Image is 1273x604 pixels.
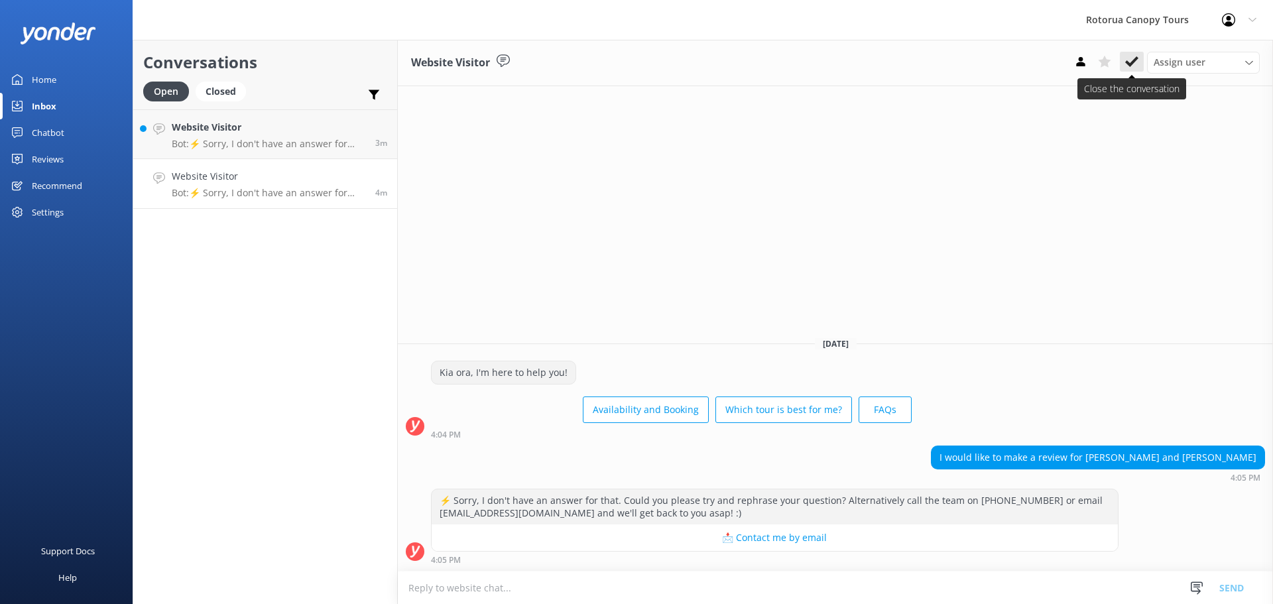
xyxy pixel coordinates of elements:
[432,524,1118,551] button: 📩 Contact me by email
[375,187,387,198] span: Aug 28 2025 04:05pm (UTC +12:00) Pacific/Auckland
[931,473,1265,482] div: Aug 28 2025 04:05pm (UTC +12:00) Pacific/Auckland
[58,564,77,591] div: Help
[133,109,397,159] a: Website VisitorBot:⚡ Sorry, I don't have an answer for that. Could you please try and rephrase yo...
[431,555,1119,564] div: Aug 28 2025 04:05pm (UTC +12:00) Pacific/Auckland
[172,120,365,135] h4: Website Visitor
[32,93,56,119] div: Inbox
[375,137,387,149] span: Aug 28 2025 04:06pm (UTC +12:00) Pacific/Auckland
[32,119,64,146] div: Chatbot
[1154,55,1205,70] span: Assign user
[432,489,1118,524] div: ⚡ Sorry, I don't have an answer for that. Could you please try and rephrase your question? Altern...
[432,361,576,384] div: Kia ora, I'm here to help you!
[431,430,912,439] div: Aug 28 2025 04:04pm (UTC +12:00) Pacific/Auckland
[411,54,490,72] h3: Website Visitor
[32,66,56,93] div: Home
[431,556,461,564] strong: 4:05 PM
[32,172,82,199] div: Recommend
[172,138,365,150] p: Bot: ⚡ Sorry, I don't have an answer for that. Could you please try and rephrase your question? A...
[172,187,365,199] p: Bot: ⚡ Sorry, I don't have an answer for that. Could you please try and rephrase your question? A...
[1147,52,1260,73] div: Assign User
[172,169,365,184] h4: Website Visitor
[133,159,397,209] a: Website VisitorBot:⚡ Sorry, I don't have an answer for that. Could you please try and rephrase yo...
[932,446,1264,469] div: I would like to make a review for [PERSON_NAME] and [PERSON_NAME]
[196,82,246,101] div: Closed
[143,50,387,75] h2: Conversations
[143,82,189,101] div: Open
[859,396,912,423] button: FAQs
[32,199,64,225] div: Settings
[1231,474,1260,482] strong: 4:05 PM
[196,84,253,98] a: Closed
[431,431,461,439] strong: 4:04 PM
[715,396,852,423] button: Which tour is best for me?
[41,538,95,564] div: Support Docs
[815,338,857,349] span: [DATE]
[143,84,196,98] a: Open
[20,23,96,44] img: yonder-white-logo.png
[583,396,709,423] button: Availability and Booking
[32,146,64,172] div: Reviews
